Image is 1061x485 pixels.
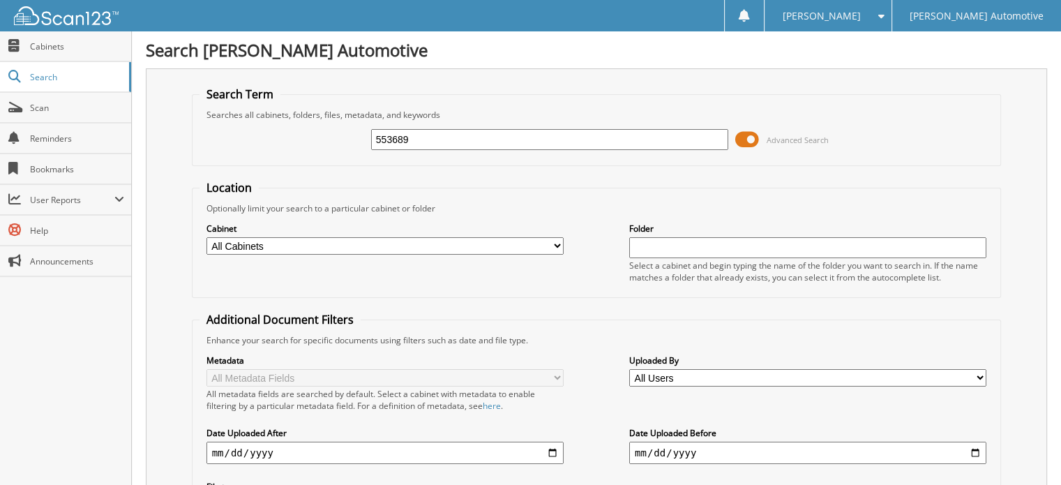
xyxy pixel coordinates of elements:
[629,427,986,439] label: Date Uploaded Before
[206,223,564,234] label: Cabinet
[206,442,564,464] input: start
[200,202,994,214] div: Optionally limit your search to a particular cabinet or folder
[206,355,564,366] label: Metadata
[30,225,124,237] span: Help
[30,194,114,206] span: User Reports
[30,40,124,52] span: Cabinets
[30,71,122,83] span: Search
[200,87,280,102] legend: Search Term
[146,38,1047,61] h1: Search [PERSON_NAME] Automotive
[30,102,124,114] span: Scan
[200,109,994,121] div: Searches all cabinets, folders, files, metadata, and keywords
[206,388,564,412] div: All metadata fields are searched by default. Select a cabinet with metadata to enable filtering b...
[14,6,119,25] img: scan123-logo-white.svg
[767,135,829,145] span: Advanced Search
[200,334,994,346] div: Enhance your search for specific documents using filters such as date and file type.
[30,255,124,267] span: Announcements
[30,133,124,144] span: Reminders
[991,418,1061,485] iframe: Chat Widget
[30,163,124,175] span: Bookmarks
[782,12,860,20] span: [PERSON_NAME]
[910,12,1044,20] span: [PERSON_NAME] Automotive
[629,355,986,366] label: Uploaded By
[629,260,986,283] div: Select a cabinet and begin typing the name of the folder you want to search in. If the name match...
[483,400,501,412] a: here
[629,223,986,234] label: Folder
[200,312,361,327] legend: Additional Document Filters
[629,442,986,464] input: end
[206,427,564,439] label: Date Uploaded After
[200,180,259,195] legend: Location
